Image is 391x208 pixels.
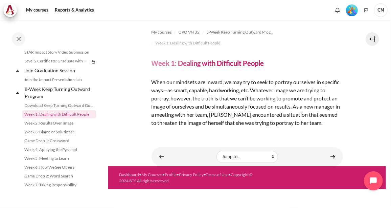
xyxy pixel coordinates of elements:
[22,57,89,65] a: Level 2 Certificate: Graduate with Distinction
[22,76,96,84] a: Join the Impact Presentation Lab
[152,28,172,36] a: My courses
[156,40,221,46] span: Week 1: Dealing with Difficult People
[156,39,221,47] a: Week 1: Dealing with Difficult People
[119,172,139,177] a: Dashboard
[22,110,96,118] a: Week 1: Dealing with Difficult People
[155,150,168,163] a: ◄ Download Keep Turning Outward Guide
[346,4,358,16] img: Level #5
[207,29,274,35] span: 8-Week Keep Turning Outward Program
[108,20,386,166] section: Content
[22,137,96,145] a: Game Drop 1: Crossword
[141,172,162,177] a: My Courses
[165,172,177,177] a: Profile
[5,5,15,15] img: Architeck
[3,3,20,17] a: Architeck Architeck
[52,3,96,17] a: Reports & Analytics
[22,48,96,56] a: STAR Impact Story Video Submission
[22,163,96,171] a: Week 6: How We See Others
[24,3,51,17] a: My courses
[14,89,21,96] span: Collapse
[152,29,172,35] span: My courses
[14,67,21,74] span: Collapse
[179,172,204,177] a: Privacy Policy
[206,172,228,177] a: Terms of Use
[361,5,371,15] button: Languages
[22,128,96,136] a: Week 3: Blame or Solutions?
[179,29,200,35] span: OPO VN B2
[332,5,343,15] div: Show notification window with no new notifications
[119,172,255,184] div: • • • • •
[24,66,96,75] a: Join Graduation Session
[152,27,343,49] nav: Navigation bar
[22,154,96,163] a: Week 5: Meeting to Learn
[24,84,96,101] a: 8-Week Keep Turning Outward Program
[22,101,96,110] a: Download Keep Turning Outward Guide
[326,150,340,163] a: Week 2: Results Over Image ►
[22,119,96,127] a: Week 2: Results Over Image
[152,59,264,68] h4: Week 1: Dealing with Difficult People
[152,78,343,127] p: When our mindsets are inward, we may try to seek to portray ourselves in specific ways—as smart, ...
[22,146,96,154] a: Week 4: Applying the Pyramid
[374,3,388,17] a: User menu
[207,28,274,36] a: 8-Week Keep Turning Outward Program
[343,4,361,16] a: Level #5
[179,28,200,36] a: OPO VN B2
[374,3,388,17] span: CN
[22,181,96,189] a: Week 7: Taking Responsibility
[22,172,96,180] a: Game Drop 2: Word Search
